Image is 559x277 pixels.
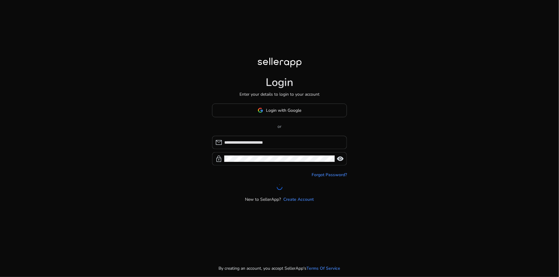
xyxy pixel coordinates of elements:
img: google-logo.svg [258,108,263,113]
button: Login with Google [212,104,347,117]
a: Terms Of Service [307,265,341,272]
p: New to SellerApp? [245,196,281,203]
h1: Login [266,76,293,89]
span: Login with Google [266,107,302,114]
span: visibility [337,155,344,162]
span: mail [215,139,222,146]
a: Forgot Password? [312,172,347,178]
p: Enter your details to login to your account [239,91,320,97]
span: lock [215,155,222,162]
a: Create Account [284,196,314,203]
p: or [212,123,347,130]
